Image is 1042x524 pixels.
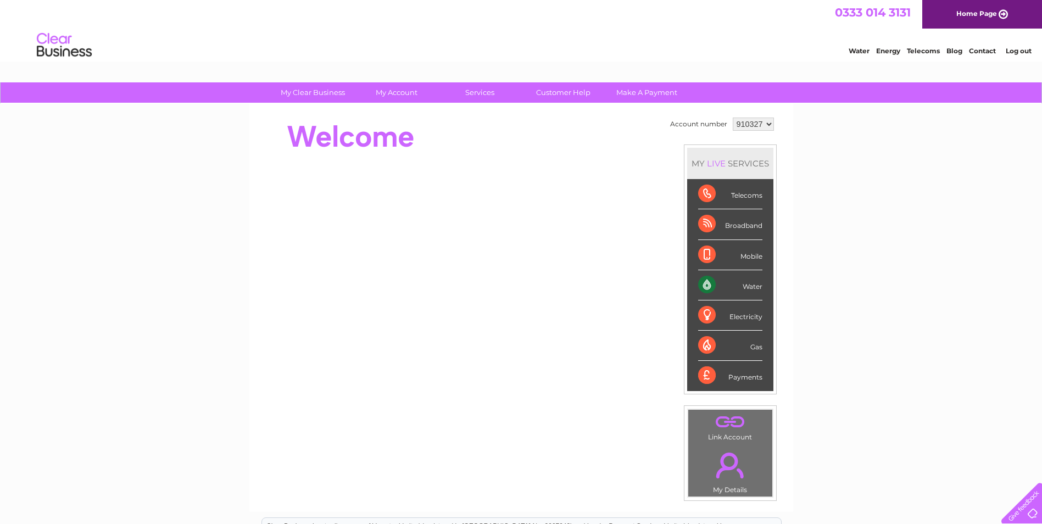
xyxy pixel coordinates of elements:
a: Telecoms [907,47,940,55]
div: Clear Business is a trading name of Verastar Limited (registered in [GEOGRAPHIC_DATA] No. 3667643... [262,6,781,53]
a: Log out [1006,47,1032,55]
a: My Account [351,82,442,103]
a: Water [849,47,870,55]
div: Broadband [698,209,762,239]
img: logo.png [36,29,92,62]
a: 0333 014 3131 [835,5,911,19]
div: Gas [698,331,762,361]
td: My Details [688,443,773,497]
div: LIVE [705,158,728,169]
a: Energy [876,47,900,55]
div: Payments [698,361,762,391]
a: Customer Help [518,82,609,103]
a: Make A Payment [601,82,692,103]
div: Mobile [698,240,762,270]
a: Services [434,82,525,103]
a: . [691,412,770,432]
div: Telecoms [698,179,762,209]
a: Blog [946,47,962,55]
div: Water [698,270,762,300]
div: Electricity [698,300,762,331]
td: Account number [667,115,730,133]
a: My Clear Business [268,82,358,103]
a: . [691,446,770,484]
td: Link Account [688,409,773,444]
a: Contact [969,47,996,55]
div: MY SERVICES [687,148,773,179]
